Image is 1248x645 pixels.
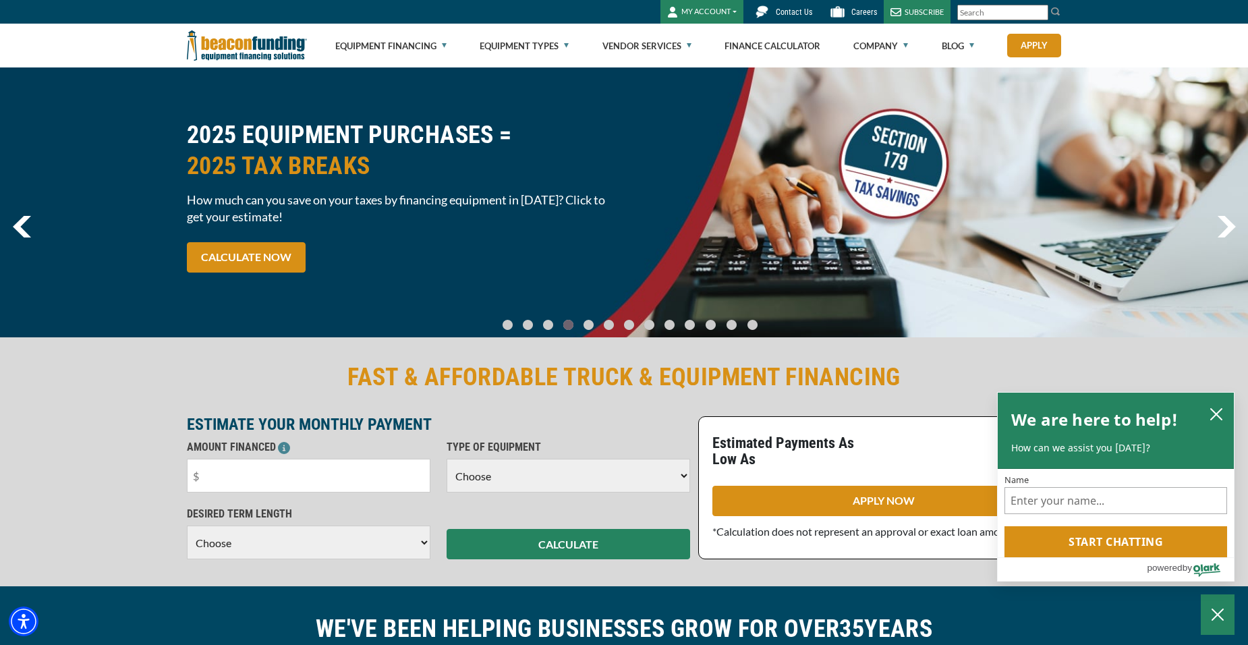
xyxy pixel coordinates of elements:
[1011,406,1178,433] h2: We are here to help!
[581,319,597,331] a: Go To Slide 4
[187,119,616,181] h2: 2025 EQUIPMENT PURCHASES =
[335,24,447,67] a: Equipment Financing
[1147,558,1234,581] a: Powered by Olark
[447,529,690,559] button: CALCULATE
[851,7,877,17] span: Careers
[1004,487,1227,514] input: Name
[723,319,740,331] a: Go To Slide 11
[1004,526,1227,557] button: Start chatting
[662,319,678,331] a: Go To Slide 8
[187,192,616,225] span: How much can you save on your taxes by financing equipment in [DATE]? Click to get your estimate!
[602,24,691,67] a: Vendor Services
[776,7,812,17] span: Contact Us
[853,24,908,67] a: Company
[942,24,974,67] a: Blog
[1050,6,1061,17] img: Search
[839,615,864,643] span: 35
[682,319,698,331] a: Go To Slide 9
[187,150,616,181] span: 2025 TAX BREAKS
[187,459,430,493] input: $
[187,242,306,273] a: CALCULATE NOW
[744,319,761,331] a: Go To Slide 12
[187,362,1061,393] h2: FAST & AFFORDABLE TRUCK & EQUIPMENT FINANCING
[447,439,690,455] p: TYPE OF EQUIPMENT
[642,319,658,331] a: Go To Slide 7
[540,319,557,331] a: Go To Slide 2
[1034,7,1045,18] a: Clear search text
[712,435,876,468] p: Estimated Payments As Low As
[621,319,637,331] a: Go To Slide 6
[712,525,1018,538] span: *Calculation does not represent an approval or exact loan amount.
[520,319,536,331] a: Go To Slide 1
[9,607,38,636] div: Accessibility Menu
[1201,594,1235,635] button: Close Chatbox
[187,613,1061,644] h2: WE'VE BEEN HELPING BUSINESSES GROW FOR OVER YEARS
[702,319,719,331] a: Go To Slide 10
[187,24,307,67] img: Beacon Funding Corporation logo
[187,506,430,522] p: DESIRED TERM LENGTH
[1217,216,1236,237] a: next
[13,216,31,237] img: Left Navigator
[725,24,820,67] a: Finance Calculator
[1007,34,1061,57] a: Apply
[13,216,31,237] a: previous
[561,319,577,331] a: Go To Slide 3
[187,439,430,455] p: AMOUNT FINANCED
[1004,476,1227,484] label: Name
[480,24,569,67] a: Equipment Types
[712,486,1055,516] a: APPLY NOW
[500,319,516,331] a: Go To Slide 0
[601,319,617,331] a: Go To Slide 5
[1217,216,1236,237] img: Right Navigator
[187,416,690,432] p: ESTIMATE YOUR MONTHLY PAYMENT
[1183,559,1192,576] span: by
[1147,559,1182,576] span: powered
[957,5,1048,20] input: Search
[1011,441,1220,455] p: How can we assist you [DATE]?
[1206,404,1227,423] button: close chatbox
[997,392,1235,582] div: olark chatbox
